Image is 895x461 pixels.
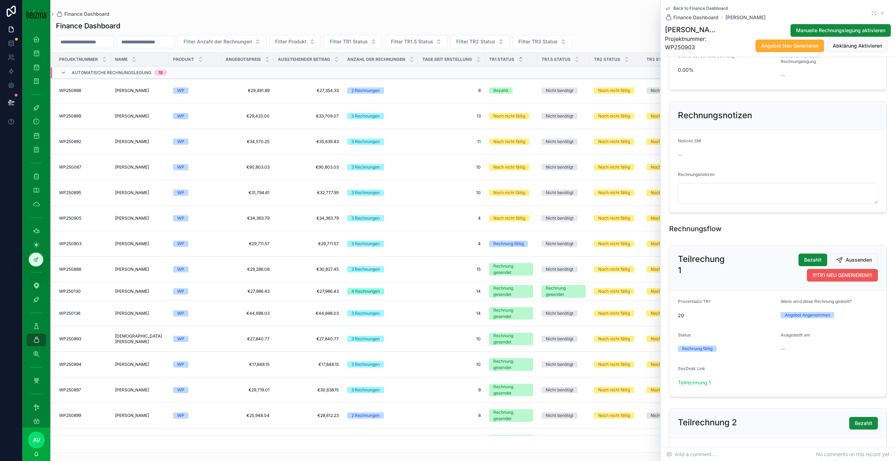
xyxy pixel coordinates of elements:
[422,164,481,170] span: 10
[173,215,217,221] a: WP
[59,311,80,316] span: WP250136
[651,361,682,368] div: Noch nicht fällig
[59,164,107,170] a: WP250067
[173,310,217,317] a: WP
[278,267,339,272] a: €30,827.45
[22,28,50,427] div: scrollable content
[594,336,638,342] a: Noch nicht fällig
[594,139,638,145] a: Noch nicht fällig
[177,87,184,94] div: WP
[225,190,270,196] span: €31,794.61
[665,6,728,11] a: Back to Finance Dashboard
[594,288,638,295] a: Noch nicht fällig
[351,215,380,221] div: 3 Rechnungen
[278,139,339,144] span: €35,639.43
[598,190,630,196] div: Noch nicht fällig
[846,256,872,263] span: Aussenden
[812,272,872,279] span: !!!TR1 NEU GENERIEREN!!!
[177,266,184,272] div: WP
[347,266,414,272] a: 3 Rechnungen
[807,269,878,282] button: !!!TR1 NEU GENERIEREN!!!
[59,267,81,272] span: WP250888
[278,215,339,221] a: €34,363.79
[796,27,885,34] span: Manuelle Rechnungslegung aktivieren
[546,139,573,145] div: Nicht benötigt
[542,139,586,145] a: Nicht benötigt
[493,358,529,371] div: Rechnung gesendet
[493,263,529,276] div: Rechnung gesendet
[351,164,380,170] div: 3 Rechnungen
[173,361,217,368] a: WP
[646,87,690,94] a: Nicht benötigt
[598,266,630,272] div: Noch nicht fällig
[59,215,107,221] a: WP250905
[833,42,882,49] span: Abklärung Aktivieren
[594,215,638,221] a: Noch nicht fällig
[422,215,481,221] a: 4
[594,241,638,247] a: Noch nicht fällig
[422,289,481,294] a: 14
[177,113,184,119] div: WP
[225,362,270,367] span: €17,848.15
[598,164,630,170] div: Noch nicht fällig
[278,362,339,367] span: €17,848.15
[598,139,630,145] div: Noch nicht fällig
[225,241,270,247] a: €29,711.57
[422,241,481,247] a: 4
[351,288,380,295] div: 4 Rechnungen
[646,139,690,145] a: Noch nicht fällig
[225,289,270,294] a: €27,986.43
[489,139,533,145] a: Noch nicht fällig
[422,362,481,367] a: 10
[225,164,270,170] a: €90,803.03
[489,358,533,371] a: Rechnung gesendet
[59,113,107,119] a: WP250889
[493,164,525,170] div: Noch nicht fällig
[542,215,586,221] a: Nicht benötigt
[64,10,109,17] span: Finance Dashboard
[422,311,481,316] span: 14
[225,311,270,316] a: €44,698.03
[59,88,107,93] a: WP250898
[225,113,270,119] a: €29,433.00
[59,139,81,144] span: WP250892
[184,38,252,45] span: Filter Anzahl der Rechnungen
[59,336,81,342] span: WP250893
[422,190,481,196] a: 10
[115,311,165,316] a: [PERSON_NAME]
[673,14,718,21] span: Finance Dashboard
[275,38,307,45] span: Filter Produkt
[542,241,586,247] a: Nicht benötigt
[115,333,165,345] span: [DEMOGRAPHIC_DATA][PERSON_NAME]
[651,288,682,295] div: Noch nicht fällig
[651,310,682,317] div: Noch nicht fällig
[115,88,165,93] a: [PERSON_NAME]
[115,215,149,221] span: [PERSON_NAME]
[594,113,638,119] a: Noch nicht fällig
[489,241,533,247] a: Rechnung fällig
[598,361,630,368] div: Noch nicht fällig
[278,113,339,119] span: €33,709.07
[115,164,149,170] span: [PERSON_NAME]
[173,266,217,272] a: WP
[799,254,827,266] button: Bezahlt
[493,307,529,320] div: Rechnung gesendet
[546,215,573,221] div: Nicht benötigt
[173,190,217,196] a: WP
[594,310,638,317] a: Noch nicht fällig
[546,190,573,196] div: Nicht benötigt
[422,336,481,342] span: 10
[347,87,414,94] a: 2 Rechnungen
[278,190,339,196] a: €32,777.95
[59,88,81,93] span: WP250898
[59,241,81,247] span: WP250903
[269,35,321,48] button: Select Button
[546,361,573,368] div: Nicht benötigt
[489,215,533,221] a: Noch nicht fällig
[178,35,266,48] button: Select Button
